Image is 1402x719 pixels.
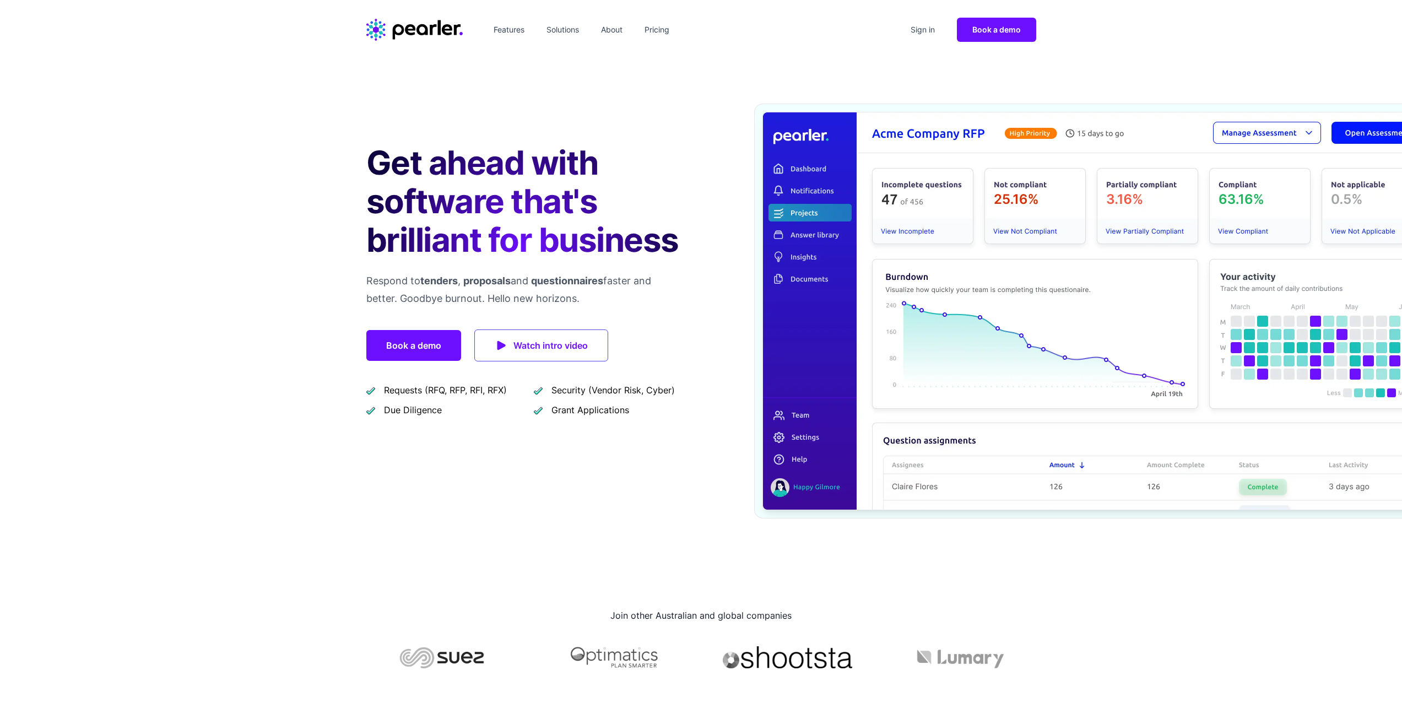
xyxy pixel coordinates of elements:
a: Book a demo [957,18,1036,42]
span: Book a demo [972,25,1021,34]
img: Suez [366,646,517,668]
span: tenders [420,275,458,286]
p: Respond to , and faster and better. Goodbye burnout. Hello new horizons. [366,272,684,307]
img: checkmark [366,386,375,395]
span: Requests (RFQ, RFP, RFI, RFX) [384,383,507,397]
a: Features [489,21,529,39]
a: Solutions [542,21,583,39]
img: checkmark [534,386,543,395]
a: Book a demo [366,330,461,361]
span: Due Diligence [384,403,442,417]
span: Security (Vendor Risk, Cyber) [551,383,675,397]
img: Shootsta [712,646,863,668]
span: proposals [463,275,511,286]
img: Lumary [885,646,1036,668]
a: About [597,21,627,39]
h2: Join other Australian and global companies [366,607,1036,624]
a: Pricing [640,21,674,39]
h1: Get ahead with software that's brilliant for business [366,143,684,259]
span: Grant Applications [551,403,629,417]
img: checkmark [534,406,543,415]
a: Home [366,19,463,41]
a: Watch intro video [474,329,608,361]
span: Watch intro video [513,338,588,353]
img: Optimatics [539,646,690,668]
span: questionnaires [531,275,603,286]
a: Sign in [906,21,939,39]
img: checkmark [366,406,375,415]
